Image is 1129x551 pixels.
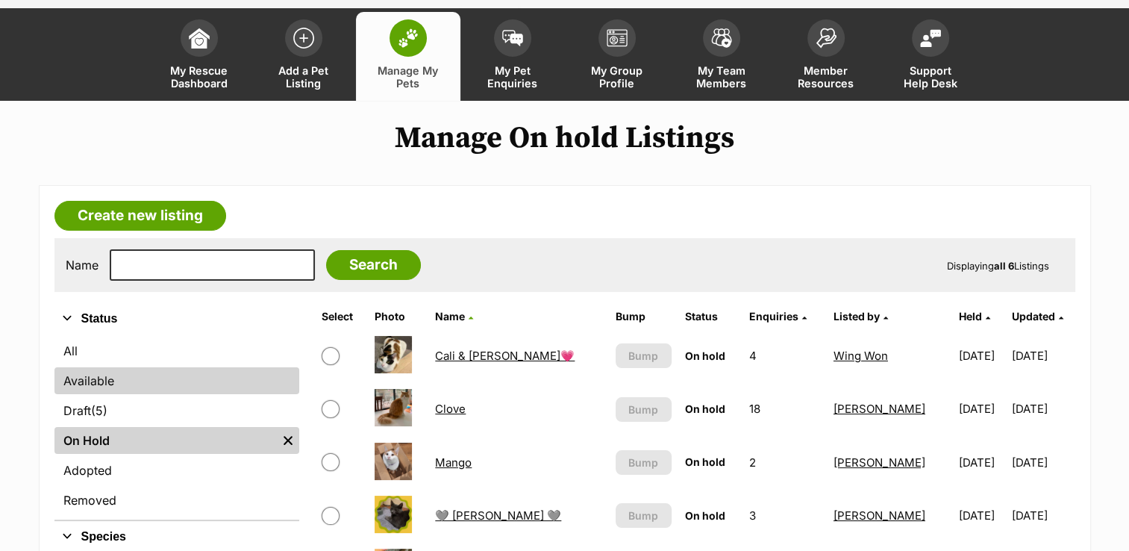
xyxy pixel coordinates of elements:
[54,337,299,364] a: All
[479,64,546,90] span: My Pet Enquiries
[1012,437,1074,488] td: [DATE]
[628,348,658,364] span: Bump
[834,349,888,363] a: Wing Won
[1012,310,1055,323] span: Updated
[616,503,672,528] button: Bump
[293,28,314,49] img: add-pet-listing-icon-0afa8454b4691262ce3f59096e99ab1cd57d4a30225e0717b998d2c9b9846f56.svg
[398,28,419,48] img: manage-my-pets-icon-02211641906a0b7f246fdf0571729dbe1e7629f14944591b6c1af311fb30b64b.svg
[711,28,732,48] img: team-members-icon-5396bd8760b3fe7c0b43da4ab00e1e3bb1a5d9ba89233759b79545d2d3fc5d0d.svg
[1012,383,1074,435] td: [DATE]
[669,12,774,101] a: My Team Members
[920,29,941,47] img: help-desk-icon-fdf02630f3aa405de69fd3d07c3f3aa587a6932b1a1747fa1d2bba05be0121f9.svg
[356,12,460,101] a: Manage My Pets
[54,427,277,454] a: On Hold
[959,310,982,323] span: Held
[1012,490,1074,541] td: [DATE]
[54,487,299,514] a: Removed
[435,310,465,323] span: Name
[66,258,98,272] label: Name
[774,12,878,101] a: Member Resources
[688,64,755,90] span: My Team Members
[54,527,299,547] button: Species
[166,64,233,90] span: My Rescue Dashboard
[742,383,825,435] td: 18
[316,305,367,329] th: Select
[616,343,672,368] button: Bump
[897,64,964,90] span: Support Help Desk
[685,455,725,468] span: On hold
[834,508,925,523] a: [PERSON_NAME]
[953,490,1010,541] td: [DATE]
[1012,310,1063,323] a: Updated
[685,402,725,415] span: On hold
[435,402,466,416] a: Clove
[54,457,299,484] a: Adopted
[878,12,983,101] a: Support Help Desk
[628,402,658,417] span: Bump
[460,12,565,101] a: My Pet Enquiries
[326,250,421,280] input: Search
[834,455,925,470] a: [PERSON_NAME]
[628,455,658,470] span: Bump
[375,64,442,90] span: Manage My Pets
[628,508,658,523] span: Bump
[748,310,806,323] a: Enquiries
[277,427,299,454] a: Remove filter
[435,455,472,470] a: Mango
[959,310,990,323] a: Held
[953,383,1010,435] td: [DATE]
[947,260,1049,272] span: Displaying Listings
[189,28,210,49] img: dashboard-icon-eb2f2d2d3e046f16d808141f083e7271f6b2e854fb5c12c21221c1fb7104beca.svg
[54,201,226,231] a: Create new listing
[685,349,725,362] span: On hold
[54,309,299,329] button: Status
[91,402,107,420] span: (5)
[607,29,628,47] img: group-profile-icon-3fa3cf56718a62981997c0bc7e787c4b2cf8bcc04b72c1350f741eb67cf2f40e.svg
[435,310,473,323] a: Name
[435,508,561,523] a: 🩶 [PERSON_NAME] 🩶
[994,260,1014,272] strong: all 6
[748,310,798,323] span: translation missing: en.admin.listings.index.attributes.enquiries
[742,490,825,541] td: 3
[584,64,651,90] span: My Group Profile
[435,349,575,363] a: Cali & [PERSON_NAME]💗
[834,310,880,323] span: Listed by
[616,397,672,422] button: Bump
[54,334,299,520] div: Status
[54,367,299,394] a: Available
[147,12,251,101] a: My Rescue Dashboard
[679,305,742,329] th: Status
[251,12,356,101] a: Add a Pet Listing
[834,310,888,323] a: Listed by
[369,305,428,329] th: Photo
[502,30,523,46] img: pet-enquiries-icon-7e3ad2cf08bfb03b45e93fb7055b45f3efa6380592205ae92323e6603595dc1f.svg
[834,402,925,416] a: [PERSON_NAME]
[616,450,672,475] button: Bump
[610,305,678,329] th: Bump
[953,330,1010,382] td: [DATE]
[270,64,337,90] span: Add a Pet Listing
[742,437,825,488] td: 2
[1012,330,1074,382] td: [DATE]
[565,12,669,101] a: My Group Profile
[792,64,860,90] span: Member Resources
[816,28,836,48] img: member-resources-icon-8e73f808a243e03378d46382f2149f9095a855e16c252ad45f914b54edf8863c.svg
[54,397,299,424] a: Draft
[742,330,825,382] td: 4
[953,437,1010,488] td: [DATE]
[685,509,725,522] span: On hold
